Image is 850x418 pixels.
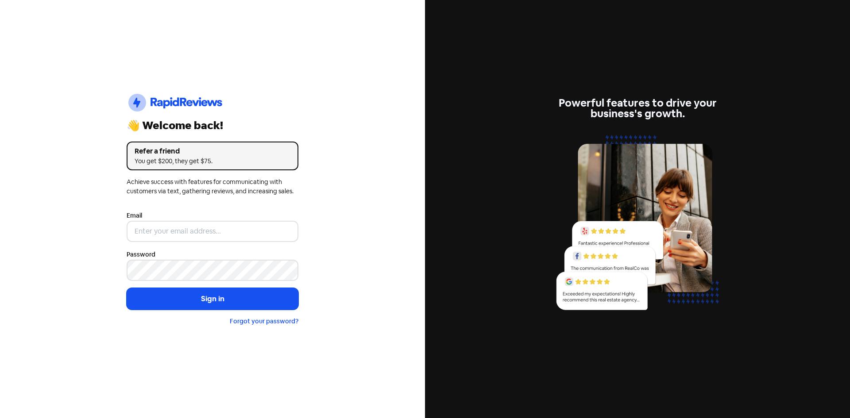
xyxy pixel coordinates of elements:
[135,157,290,166] div: You get $200, they get $75.
[127,221,298,242] input: Enter your email address...
[127,250,155,259] label: Password
[552,98,723,119] div: Powerful features to drive your business's growth.
[230,317,298,325] a: Forgot your password?
[552,130,723,320] img: reviews
[127,211,142,220] label: Email
[135,146,290,157] div: Refer a friend
[127,177,298,196] div: Achieve success with features for communicating with customers via text, gathering reviews, and i...
[127,288,298,310] button: Sign in
[127,120,298,131] div: 👋 Welcome back!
